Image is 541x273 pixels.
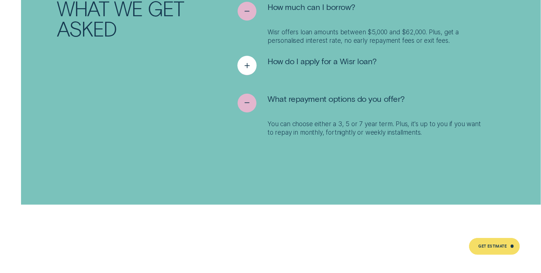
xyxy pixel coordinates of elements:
p: Wisr offers loan amounts between $5,000 and $62,000. Plus, get a personalised interest rate, no e... [268,28,484,45]
span: What repayment options do you offer? [268,94,405,104]
span: How much can I borrow? [268,2,355,12]
a: Get Estimate [469,238,520,255]
p: You can choose either a 3, 5 or 7 year term. Plus, it's up to you if you want to repay in monthly... [268,120,484,136]
span: How do I apply for a Wisr loan? [268,56,376,66]
button: See less [238,2,355,21]
button: See more [238,56,377,75]
button: See less [238,94,405,113]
